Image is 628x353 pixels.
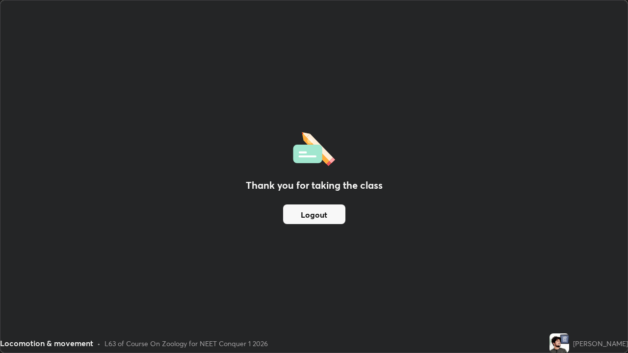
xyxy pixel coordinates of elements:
button: Logout [283,204,345,224]
h2: Thank you for taking the class [246,178,383,193]
img: offlineFeedback.1438e8b3.svg [293,129,335,166]
div: • [97,338,101,349]
img: e936fb84a75f438cb91885776755d11f.jpg [549,333,569,353]
div: [PERSON_NAME] [573,338,628,349]
div: L63 of Course On Zoology for NEET Conquer 1 2026 [105,338,268,349]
